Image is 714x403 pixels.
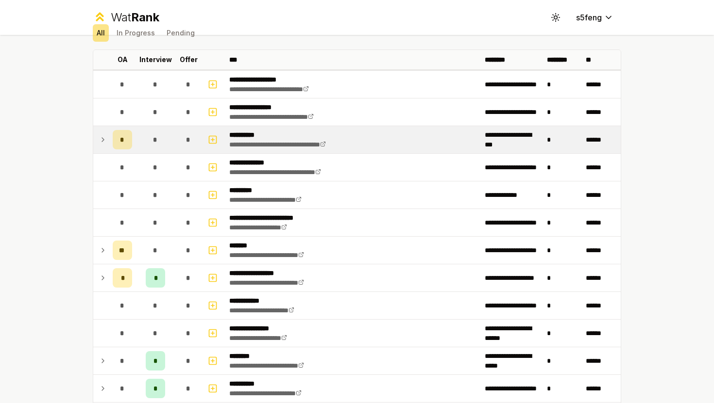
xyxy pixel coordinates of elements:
[118,55,128,64] p: OA
[113,24,159,42] button: In Progress
[139,55,172,64] p: Interview
[93,24,109,42] button: All
[93,10,159,25] a: WatRank
[131,10,159,24] span: Rank
[180,55,198,64] p: Offer
[568,9,621,26] button: s5feng
[576,12,602,23] span: s5feng
[163,24,199,42] button: Pending
[111,10,159,25] div: Wat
